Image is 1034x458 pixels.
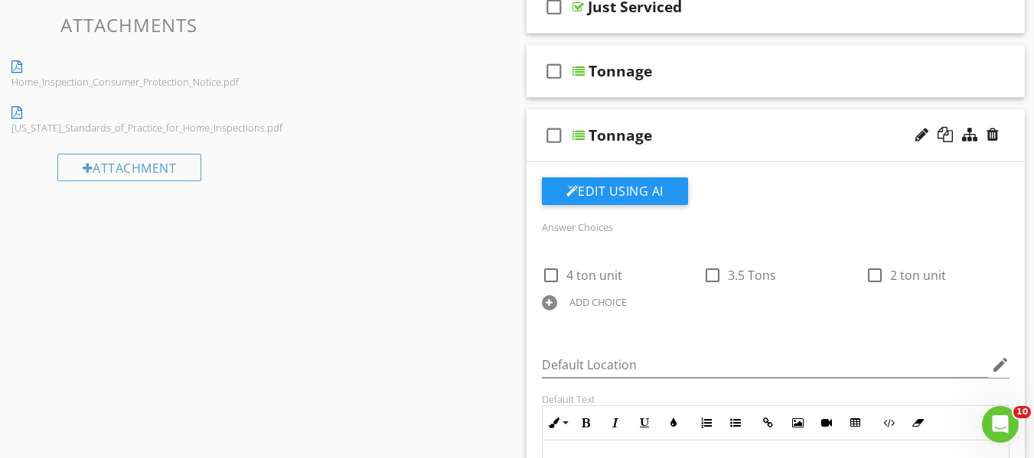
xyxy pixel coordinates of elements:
span: 4 ton unit [566,267,622,284]
a: [US_STATE]_Standards_of_Practice_for_Home_Inspections.pdf [4,96,347,141]
button: Bold (Ctrl+B) [572,408,601,437]
input: Default Location [542,352,989,378]
span: 3.5 Tons [728,267,776,284]
button: Unordered List [721,408,750,437]
i: check_box_outline_blank [542,117,566,154]
button: Colors [659,408,688,437]
button: Edit Using AI [542,177,688,205]
span: 10 [1013,406,1031,418]
button: Insert Video [812,408,841,437]
button: Italic (Ctrl+I) [601,408,630,437]
button: Insert Table [841,408,870,437]
button: Code View [874,408,903,437]
button: Ordered List [692,408,721,437]
i: check_box_outline_blank [542,53,566,89]
a: Home_Inspection_Consumer_Protection_Notice.pdf [4,50,304,96]
button: Clear Formatting [903,408,932,437]
div: [US_STATE]_Standards_of_Practice_for_Home_Inspections.pdf [11,122,282,134]
button: Insert Image (Ctrl+P) [783,408,812,437]
span: 2 ton unit [890,267,946,284]
button: Insert Link (Ctrl+K) [754,408,783,437]
div: ADD CHOICE [569,296,627,308]
button: Underline (Ctrl+U) [630,408,659,437]
i: edit [991,356,1010,374]
label: Answer Choices [542,220,613,234]
button: Inline Style [543,408,572,437]
div: Attachment [57,154,202,181]
div: Tonnage [589,62,652,80]
div: Home_Inspection_Consumer_Protection_Notice.pdf [11,76,239,88]
div: Tonnage [589,126,652,145]
iframe: Intercom live chat [982,406,1019,443]
div: Default Text [542,393,1010,405]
